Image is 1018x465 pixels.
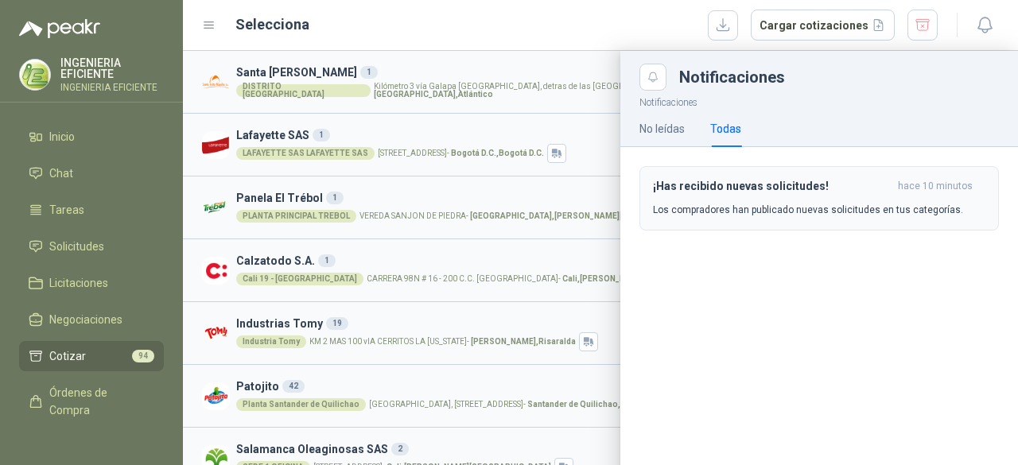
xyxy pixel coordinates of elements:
a: Órdenes de Compra [19,378,164,425]
a: Chat [19,158,164,188]
span: Negociaciones [49,311,122,328]
div: Todas [710,120,741,138]
a: Cotizar94 [19,341,164,371]
span: Cotizar [49,347,86,365]
div: No leídas [639,120,685,138]
h2: Selecciona [235,14,309,36]
span: Licitaciones [49,274,108,292]
div: Notificaciones [679,69,999,85]
span: Tareas [49,201,84,219]
span: Solicitudes [49,238,104,255]
button: Cargar cotizaciones [751,10,895,41]
a: Solicitudes [19,231,164,262]
a: Inicio [19,122,164,152]
p: Los compradores han publicado nuevas solicitudes en tus categorías. [653,203,963,217]
p: INGENIERIA EFICIENTE [60,83,164,92]
span: 94 [132,350,154,362]
button: ¡Has recibido nuevas solicitudes!hace 10 minutos Los compradores han publicado nuevas solicitudes... [639,166,999,231]
span: Órdenes de Compra [49,384,149,419]
a: Licitaciones [19,268,164,298]
span: Chat [49,165,73,182]
span: hace 10 minutos [898,180,973,193]
button: Close [639,64,666,91]
a: Negociaciones [19,304,164,335]
p: INGENIERIA EFICIENTE [60,57,164,79]
p: Notificaciones [620,91,1018,110]
h3: ¡Has recibido nuevas solicitudes! [653,180,892,193]
a: Tareas [19,195,164,225]
span: Inicio [49,128,75,145]
img: Company Logo [20,60,50,90]
img: Logo peakr [19,19,100,38]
